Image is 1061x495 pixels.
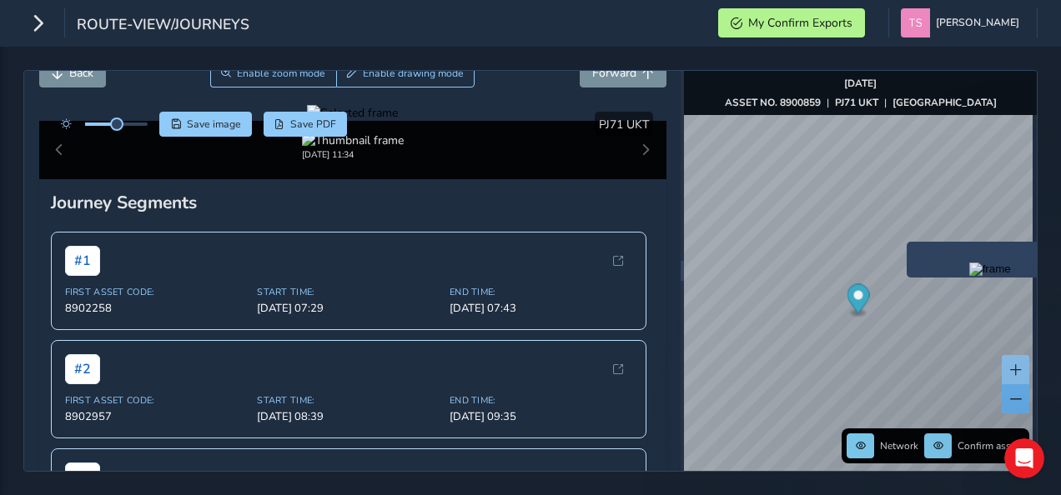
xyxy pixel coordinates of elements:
span: End Time: [450,394,632,407]
span: 8902258 [65,301,248,316]
strong: PJ71 UKT [835,96,878,109]
div: [PERSON_NAME] [59,75,156,92]
h1: Messages [123,7,214,36]
div: Map marker [847,284,870,318]
div: Route-Reports [59,137,142,154]
span: [DATE] 09:35 [450,409,632,424]
div: [DATE] 11:34 [302,148,404,161]
strong: [GEOGRAPHIC_DATA] [893,96,997,109]
span: route-view/journeys [77,14,249,37]
button: Forward [580,58,666,87]
span: PJ71 UKT [599,117,649,132]
span: 8902957 [65,409,248,424]
span: [DATE] 07:29 [257,301,440,316]
span: Save image [187,117,241,131]
img: diamond-layout [901,8,930,37]
button: Zoom [210,58,336,87]
span: [DATE] 08:39 [257,409,440,424]
button: [PERSON_NAME] [901,8,1025,37]
span: Enable zoom mode [237,67,325,80]
span: Enable drawing mode [363,67,464,80]
div: Journey Segments [51,191,655,214]
span: Forward [592,65,636,81]
span: you're welcome, enjoy your day! [59,59,250,72]
div: • [DATE] [159,75,206,92]
span: Save PDF [290,117,336,131]
span: Help [237,383,264,395]
strong: [DATE] [844,77,877,90]
span: [PERSON_NAME] [936,8,1019,37]
span: My Confirm Exports [748,15,852,31]
strong: ASSET NO. 8900859 [725,96,821,109]
div: Close [293,7,323,37]
span: Start Time: [257,286,440,298]
button: Help [167,342,334,408]
button: My Confirm Exports [718,8,865,37]
span: [DATE] 07:43 [450,301,632,316]
span: Confirm assets [958,439,1024,452]
span: Messages [51,383,115,395]
span: First Asset Code: [65,286,248,298]
span: # 3 [65,462,100,492]
span: Back [69,65,93,81]
button: Back [39,58,106,87]
div: | | [725,96,997,109]
button: Draw [336,58,475,87]
div: Profile image for Route-Reports [19,120,53,153]
div: • [DATE] [145,137,192,154]
span: End Time: [450,286,632,298]
iframe: Intercom live chat [1004,438,1044,478]
button: Save [159,112,252,137]
img: Profile image for Mikko [19,58,53,92]
span: # 2 [65,354,100,384]
button: Send us a message [77,261,257,294]
span: First Asset Code: [65,394,248,407]
span: Network [880,439,918,452]
span: # 1 [65,246,100,276]
img: Thumbnail frame [302,132,404,148]
img: frame [969,262,1011,276]
button: PDF [264,112,348,137]
span: Start Time: [257,394,440,407]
